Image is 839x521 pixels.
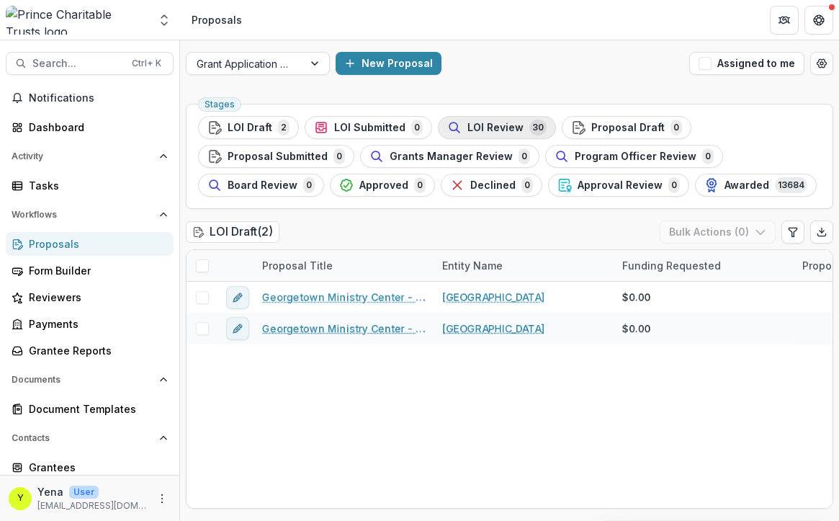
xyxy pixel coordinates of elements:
div: Proposals [29,236,162,251]
div: Proposals [192,12,242,27]
button: Board Review0 [198,174,324,197]
div: Ctrl + K [129,55,164,71]
button: Get Help [804,6,833,35]
button: New Proposal [336,52,441,75]
button: Proposal Draft0 [562,116,691,139]
a: Payments [6,312,174,336]
button: Program Officer Review0 [545,145,723,168]
div: Tasks [29,178,162,193]
button: Approval Review0 [548,174,689,197]
button: Assigned to me [689,52,804,75]
button: More [153,490,171,507]
span: Proposal Submitted [228,151,328,163]
a: Tasks [6,174,174,197]
span: 0 [303,177,315,193]
button: Awarded13684 [695,174,817,197]
a: Document Templates [6,397,174,421]
div: Dashboard [29,120,162,135]
button: Edit table settings [781,221,804,244]
div: Proposal Title [254,258,341,273]
span: 30 [529,120,547,135]
a: Grantees [6,455,174,479]
a: [GEOGRAPHIC_DATA] [442,290,544,305]
span: Awarded [724,179,769,192]
button: Proposal Submitted0 [198,145,354,168]
button: Search... [6,52,174,75]
div: Proposal Title [254,250,434,281]
a: Georgetown Ministry Center - 2025 - DC - Abbreviated Application [262,290,425,305]
span: Documents [12,375,153,385]
div: Document Templates [29,401,162,417]
span: 13684 [775,177,807,193]
a: Grantee Reports [6,339,174,362]
button: Open Documents [6,368,174,391]
button: Approved0 [330,174,435,197]
span: Approved [359,179,408,192]
a: Reviewers [6,285,174,309]
span: Proposal Draft [591,122,665,134]
p: [EMAIL_ADDRESS][DOMAIN_NAME] [37,499,148,512]
div: Payments [29,316,162,331]
span: Activity [12,151,153,161]
span: 0 [702,148,714,164]
button: Declined0 [441,174,542,197]
div: Entity Name [434,250,614,281]
button: Open table manager [810,52,833,75]
div: Grantees [29,460,162,475]
span: Board Review [228,179,297,192]
div: Reviewers [29,290,162,305]
a: Form Builder [6,259,174,282]
span: Notifications [29,92,168,104]
button: Open Contacts [6,427,174,450]
span: 0 [414,177,426,193]
button: LOI Submitted0 [305,116,432,139]
div: Form Builder [29,263,162,278]
span: 2 [278,120,290,135]
button: Open Workflows [6,203,174,226]
button: Export table data [810,221,833,244]
span: Stages [205,99,235,110]
div: Grantee Reports [29,343,162,358]
div: Yena [17,494,24,503]
p: Yena [37,484,63,499]
span: Grants Manager Review [390,151,513,163]
div: Funding Requested [614,250,794,281]
span: 0 [668,177,680,193]
button: Bulk Actions (0) [660,221,776,244]
span: LOI Draft [228,122,272,134]
p: User [69,486,99,499]
button: LOI Draft2 [198,116,299,139]
a: Georgetown Ministry Center - 2025 - DC - Abbreviated Application 2 [262,321,425,336]
a: [GEOGRAPHIC_DATA] [442,321,544,336]
span: 0 [519,148,530,164]
span: Program Officer Review [575,151,696,163]
span: Approval Review [578,179,663,192]
span: $0.00 [622,290,651,305]
a: Dashboard [6,115,174,139]
span: LOI Submitted [334,122,405,134]
span: Declined [470,179,516,192]
span: 0 [411,120,423,135]
div: Entity Name [434,258,511,273]
button: LOI Review30 [438,116,556,139]
button: Partners [770,6,799,35]
span: 0 [670,120,682,135]
button: Open Activity [6,145,174,168]
span: 0 [333,148,345,164]
h2: LOI Draft ( 2 ) [186,221,279,242]
span: 0 [521,177,533,193]
button: Notifications [6,86,174,110]
span: Workflows [12,210,153,220]
span: $0.00 [622,321,651,336]
button: Grants Manager Review0 [360,145,539,168]
span: Contacts [12,433,153,443]
span: Search... [32,58,123,70]
div: Funding Requested [614,258,730,273]
img: Prince Charitable Trusts logo [6,6,148,35]
span: LOI Review [467,122,524,134]
a: Proposals [6,232,174,256]
button: edit [226,317,249,340]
